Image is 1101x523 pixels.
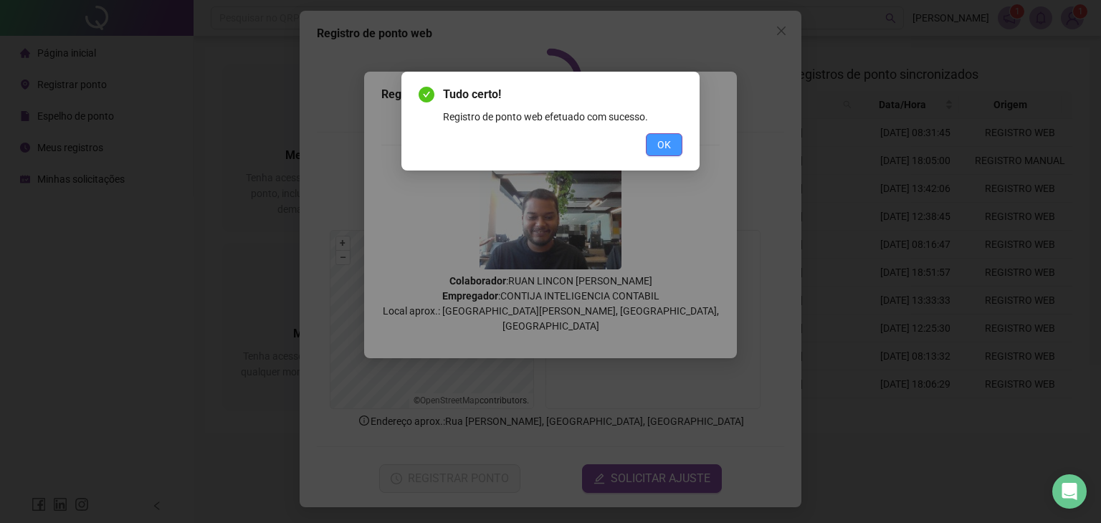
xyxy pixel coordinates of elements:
span: check-circle [419,87,434,102]
span: Tudo certo! [443,86,682,103]
span: OK [657,137,671,153]
div: Open Intercom Messenger [1052,474,1087,509]
div: Registro de ponto web efetuado com sucesso. [443,109,682,125]
button: OK [646,133,682,156]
